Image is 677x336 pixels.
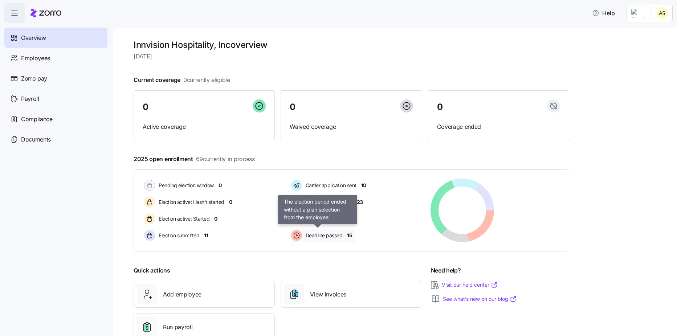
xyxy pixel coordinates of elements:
[431,266,461,275] span: Need help?
[219,182,222,189] span: 0
[442,281,498,288] a: Visit our help center
[4,129,107,149] a: Documents
[345,215,350,222] span: 10
[303,182,356,189] span: Carrier application sent
[21,54,50,63] span: Employees
[290,103,295,111] span: 0
[4,28,107,48] a: Overview
[4,68,107,89] a: Zorro pay
[357,198,363,206] span: 23
[163,323,192,332] span: Run payroll
[592,9,615,17] span: Help
[303,232,343,239] span: Deadline passed
[21,33,46,42] span: Overview
[183,75,230,85] span: 0 currently eligible
[134,155,255,164] span: 2025 open enrollment
[21,74,47,83] span: Zorro pay
[361,182,366,189] span: 10
[134,52,569,61] span: [DATE]
[303,215,341,222] span: Waived election
[143,103,148,111] span: 0
[437,122,560,131] span: Coverage ended
[443,295,517,303] a: See what’s new on our blog
[134,39,569,50] h1: Innvision Hospitality, Inc overview
[156,198,224,206] span: Election active: Hasn't started
[631,9,646,17] img: Employer logo
[156,232,199,239] span: Election submitted
[21,115,53,124] span: Compliance
[310,290,346,299] span: View invoices
[437,103,443,111] span: 0
[656,7,668,19] img: 25966653fc60c1c706604e5d62ac2791
[143,122,266,131] span: Active coverage
[303,198,352,206] span: Enrollment confirmed
[4,109,107,129] a: Compliance
[21,135,51,144] span: Documents
[290,122,413,131] span: Waived coverage
[347,232,352,239] span: 15
[163,290,201,299] span: Add employee
[204,232,208,239] span: 11
[214,215,217,222] span: 0
[156,215,209,222] span: Election active: Started
[21,94,39,103] span: Payroll
[4,48,107,68] a: Employees
[586,6,621,20] button: Help
[134,75,230,85] span: Current coverage
[196,155,255,164] span: 69 currently in process
[229,198,232,206] span: 0
[156,182,214,189] span: Pending election window
[134,266,170,275] span: Quick actions
[4,89,107,109] a: Payroll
